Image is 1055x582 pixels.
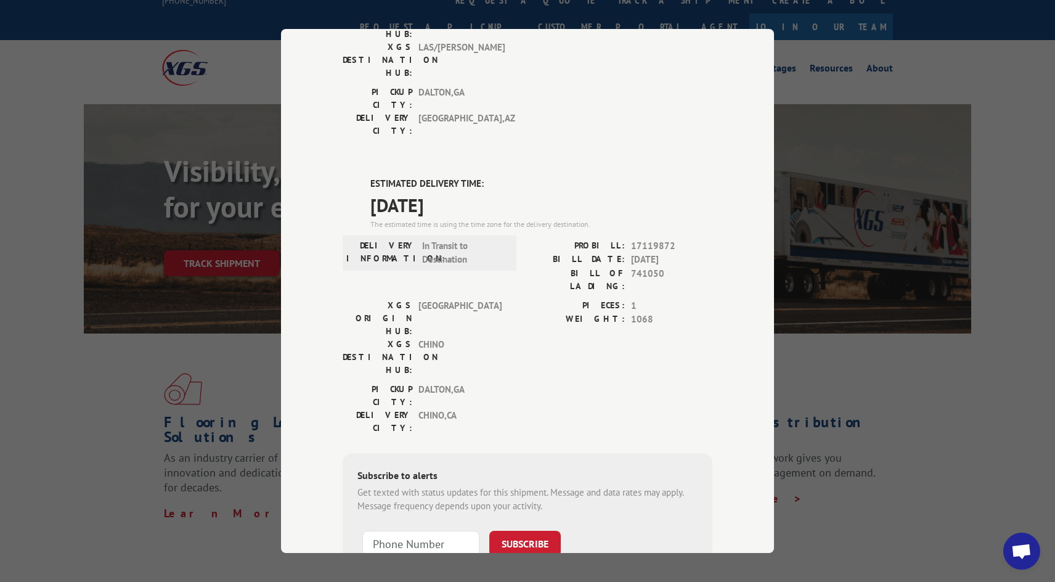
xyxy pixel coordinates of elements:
[631,239,712,253] span: 17119872
[343,86,412,112] label: PICKUP CITY:
[527,313,625,327] label: WEIGHT:
[631,313,712,327] span: 1068
[357,468,698,486] div: Subscribe to alerts
[489,531,561,557] button: SUBSCRIBE
[346,239,416,267] label: DELIVERY INFORMATION:
[527,239,625,253] label: PROBILL:
[631,267,712,293] span: 741050
[422,239,505,267] span: In Transit to Destination
[418,112,502,137] span: [GEOGRAPHIC_DATA] , AZ
[370,191,712,219] span: [DATE]
[418,383,502,409] span: DALTON , GA
[418,41,502,80] span: LAS/[PERSON_NAME]
[343,41,412,80] label: XGS DESTINATION HUB:
[1003,533,1040,570] div: Open chat
[343,112,412,137] label: DELIVERY CITY:
[370,177,712,191] label: ESTIMATED DELIVERY TIME:
[418,409,502,435] span: CHINO , CA
[527,267,625,293] label: BILL OF LADING:
[527,253,625,267] label: BILL DATE:
[357,486,698,514] div: Get texted with status updates for this shipment. Message and data rates may apply. Message frequ...
[527,299,625,313] label: PIECES:
[343,338,412,377] label: XGS DESTINATION HUB:
[362,531,479,557] input: Phone Number
[418,299,502,338] span: [GEOGRAPHIC_DATA]
[343,299,412,338] label: XGS ORIGIN HUB:
[418,338,502,377] span: CHINO
[631,253,712,267] span: [DATE]
[370,219,712,230] div: The estimated time is using the time zone for the delivery destination.
[343,383,412,409] label: PICKUP CITY:
[418,86,502,112] span: DALTON , GA
[631,299,712,313] span: 1
[343,409,412,435] label: DELIVERY CITY:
